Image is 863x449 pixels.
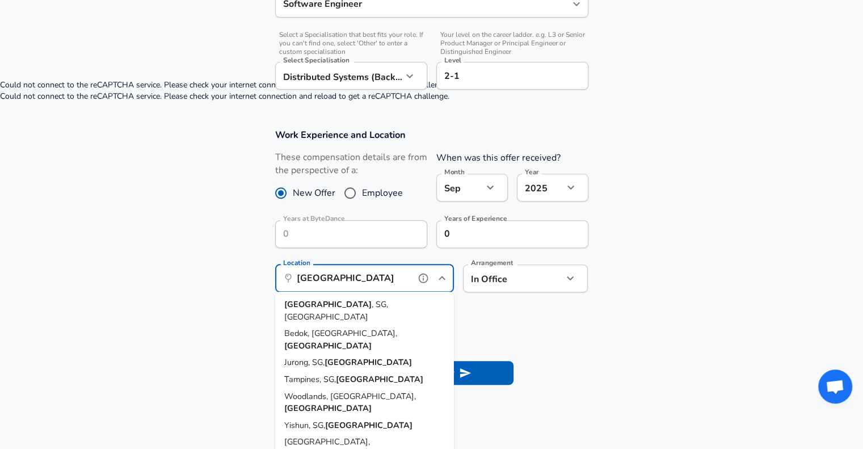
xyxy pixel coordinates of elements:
button: help [415,270,432,287]
span: Woodlands, [GEOGRAPHIC_DATA], [284,390,416,401]
button: Close [434,270,450,286]
span: Your level on the career ladder. e.g. L3 or Senior Product Manager or Principal Engineer or Disti... [436,31,588,56]
span: Employee [362,186,403,200]
strong: [GEOGRAPHIC_DATA] [284,402,372,414]
label: Month [444,169,464,175]
input: 7 [436,220,563,248]
span: Jurong, SG, [284,356,325,368]
span: Select a Specialisation that best fits your role. If you can't find one, select 'Other' to enter ... [275,31,427,56]
span: Tampines, SG, [284,374,336,385]
div: Distributed Systems (Back-End) [275,62,402,90]
strong: [GEOGRAPHIC_DATA] [325,419,412,431]
label: Year [525,169,539,175]
input: 0 [275,220,402,248]
label: These compensation details are from the perspective of a: [275,151,427,177]
label: When was this offer received? [436,152,561,164]
span: Yishun, SG, [284,419,325,431]
span: , SG, [GEOGRAPHIC_DATA] [284,299,388,322]
span: Bedok, [GEOGRAPHIC_DATA], [284,328,397,339]
label: Level [444,57,461,64]
div: 2025 [517,174,563,202]
label: Years at ByteDance [283,215,345,222]
strong: [GEOGRAPHIC_DATA] [336,374,423,385]
div: Open chat [818,370,852,404]
strong: [GEOGRAPHIC_DATA] [284,299,372,310]
input: L3 [441,67,583,85]
strong: [GEOGRAPHIC_DATA] [284,340,372,351]
label: Select Specialisation [283,57,349,64]
div: In Office [463,265,546,292]
label: Location [283,259,310,266]
strong: [GEOGRAPHIC_DATA] [325,356,412,368]
div: Sep [436,174,483,202]
label: Years of Experience [444,215,507,222]
label: Arrangement [471,259,513,266]
span: New Offer [293,186,335,200]
h3: Work Experience and Location [275,128,588,141]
